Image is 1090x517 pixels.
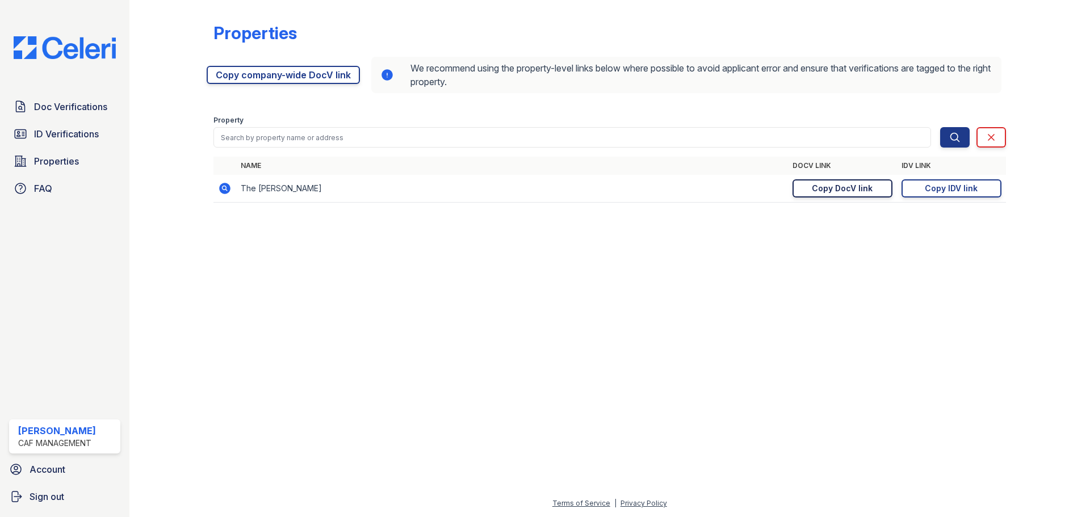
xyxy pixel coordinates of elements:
a: Account [5,458,125,481]
a: Terms of Service [552,499,610,507]
a: Doc Verifications [9,95,120,118]
a: Copy company-wide DocV link [207,66,360,84]
a: Properties [9,150,120,173]
label: Property [213,116,244,125]
th: DocV Link [788,157,897,175]
td: The [PERSON_NAME] [236,175,788,203]
th: IDV Link [897,157,1006,175]
img: CE_Logo_Blue-a8612792a0a2168367f1c8372b55b34899dd931a85d93a1a3d3e32e68fde9ad4.png [5,36,125,59]
div: Copy DocV link [812,183,873,194]
div: | [614,499,617,507]
span: Account [30,463,65,476]
div: CAF Management [18,438,96,449]
input: Search by property name or address [213,127,931,148]
a: Copy IDV link [902,179,1001,197]
span: Properties [34,154,79,168]
span: Doc Verifications [34,100,107,114]
div: Copy IDV link [925,183,978,194]
a: Privacy Policy [621,499,667,507]
span: ID Verifications [34,127,99,141]
a: FAQ [9,177,120,200]
div: Properties [213,23,297,43]
div: We recommend using the property-level links below where possible to avoid applicant error and ens... [371,57,1001,93]
span: FAQ [34,182,52,195]
a: ID Verifications [9,123,120,145]
th: Name [236,157,788,175]
span: Sign out [30,490,64,503]
a: Sign out [5,485,125,508]
div: [PERSON_NAME] [18,424,96,438]
a: Copy DocV link [793,179,892,197]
